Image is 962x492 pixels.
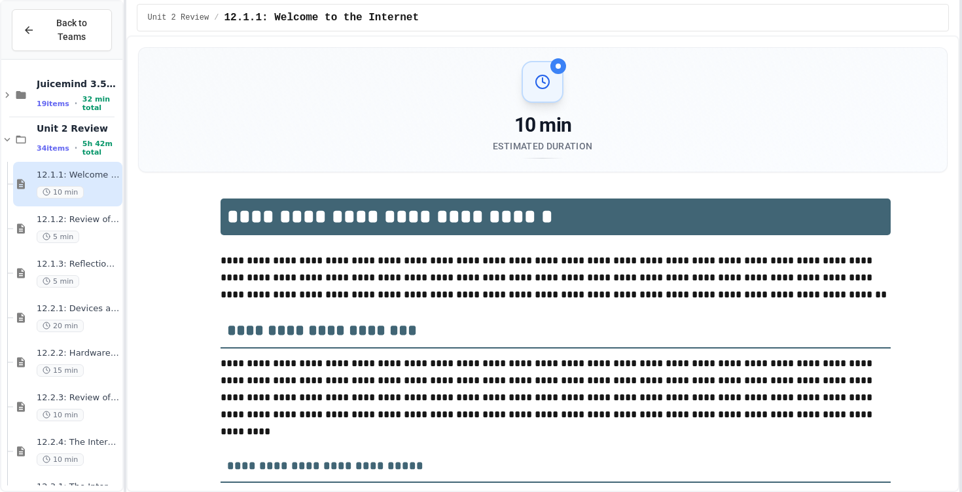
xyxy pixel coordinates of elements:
span: 32 min total [82,95,120,112]
span: 12.1.1: Welcome to the Internet [37,170,120,181]
span: 12.1.1: Welcome to the Internet [224,10,419,26]
span: 12.1.3: Reflection - The Internet and You [37,259,120,270]
div: Estimated Duration [493,140,592,153]
span: 10 min [37,186,84,199]
span: 5 min [37,275,79,288]
button: Back to Teams [12,9,112,51]
span: 12.2.3: Review of Internet Hardware [37,392,120,404]
span: 34 items [37,144,69,153]
span: 12.1.2: Review of Welcome to the Internet [37,214,120,225]
span: 10 min [37,409,84,421]
span: • [75,143,77,153]
span: 12.2.2: Hardware of the Internet [37,348,120,359]
span: Back to Teams [43,16,101,44]
span: Unit 2 Review [37,123,120,134]
span: Juicemind 3.5-3.7 Exercises [37,78,120,90]
span: 12.2.4: The Internet Is In The Ocean [37,437,120,448]
div: 10 min [493,113,592,137]
span: • [75,98,77,109]
span: 19 items [37,100,69,108]
span: 15 min [37,364,84,377]
span: 12.2.1: Devices and Networks [37,303,120,314]
span: / [214,12,219,23]
span: Unit 2 Review [148,12,209,23]
span: 10 min [37,453,84,466]
span: 20 min [37,320,84,332]
span: 5 min [37,231,79,243]
span: 5h 42m total [82,140,120,157]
